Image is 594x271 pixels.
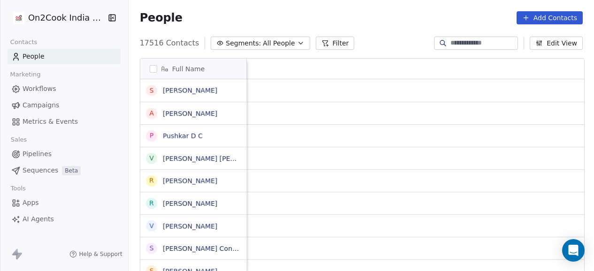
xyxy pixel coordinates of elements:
a: [PERSON_NAME] [163,177,217,185]
a: Pushkar D C [163,132,203,140]
a: Metrics & Events [8,114,121,129]
span: On2Cook India Pvt. Ltd. [28,12,106,24]
a: People [8,49,121,64]
a: [PERSON_NAME] [163,200,217,207]
a: [PERSON_NAME] [163,110,217,117]
span: Workflows [23,84,56,94]
button: Edit View [530,37,583,50]
span: Sequences [23,166,58,175]
div: V [149,221,154,231]
button: On2Cook India Pvt. Ltd. [11,10,101,26]
div: R [149,198,154,208]
a: [PERSON_NAME] Containers [163,245,255,252]
a: [PERSON_NAME] [PERSON_NAME] [163,155,274,162]
a: Help & Support [69,250,122,258]
span: Pipelines [23,149,52,159]
div: A [149,108,154,118]
a: Pipelines [8,146,121,162]
div: P [149,131,153,141]
a: SequencesBeta [8,163,121,178]
span: Marketing [6,68,45,82]
span: People [23,52,45,61]
span: 17516 Contacts [140,38,199,49]
div: S [149,86,153,96]
span: Campaigns [23,100,59,110]
a: [PERSON_NAME] [163,222,217,230]
button: Filter [316,37,355,50]
a: [PERSON_NAME] [163,87,217,94]
span: AI Agents [23,214,54,224]
span: Beta [62,166,81,175]
div: R [149,176,154,186]
a: Apps [8,195,121,211]
span: Full Name [172,64,205,74]
a: Workflows [8,81,121,97]
a: Campaigns [8,98,121,113]
div: V [149,153,154,163]
span: Metrics & Events [23,117,78,127]
span: People [140,11,183,25]
div: S [149,243,153,253]
a: AI Agents [8,211,121,227]
span: All People [263,38,295,48]
img: on2cook%20logo-04%20copy.jpg [13,12,24,23]
span: Help & Support [79,250,122,258]
span: Tools [7,181,30,196]
span: Apps [23,198,39,208]
span: Sales [7,133,31,147]
div: Full Name [140,59,246,79]
button: Add Contacts [517,11,583,24]
span: Segments: [226,38,261,48]
div: Open Intercom Messenger [562,239,585,262]
span: Contacts [6,35,41,49]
